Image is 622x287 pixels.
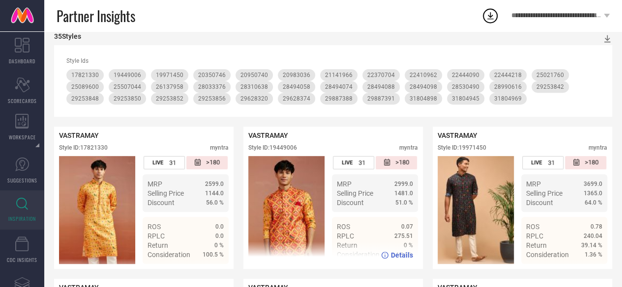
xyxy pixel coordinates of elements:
[9,133,36,141] span: WORKSPACE
[585,251,602,258] span: 1.36 %
[206,158,220,167] span: >180
[589,144,607,151] div: myntra
[394,190,413,197] span: 1481.0
[59,156,135,264] img: Style preview image
[71,95,99,102] span: 29253848
[395,199,413,206] span: 51.0 %
[205,190,224,197] span: 1144.0
[526,180,541,188] span: MRP
[198,83,226,90] span: 28033376
[248,144,297,151] div: Style ID: 19449006
[148,251,190,259] span: Consideration
[337,189,373,197] span: Selling Price
[367,95,395,102] span: 29887391
[570,268,602,276] a: Details
[438,156,514,264] img: Style preview image
[585,158,598,167] span: >180
[205,181,224,187] span: 2599.0
[9,57,35,65] span: DASHBOARD
[333,156,374,169] div: Number of days the style has been live on the platform
[7,256,37,263] span: CDC INSIGHTS
[584,190,602,197] span: 1365.0
[580,268,602,276] span: Details
[399,144,418,151] div: myntra
[452,72,479,78] span: 22444090
[481,7,499,25] div: Open download list
[494,72,522,78] span: 22444218
[536,83,564,90] span: 29253842
[198,95,226,102] span: 29253856
[283,95,310,102] span: 29628374
[148,189,184,197] span: Selling Price
[144,156,185,169] div: Number of days the style has been live on the platform
[452,83,479,90] span: 28530490
[337,223,350,231] span: ROS
[358,159,365,166] span: 31
[71,72,99,78] span: 17821330
[214,242,224,249] span: 0 %
[591,223,602,230] span: 0.78
[283,72,310,78] span: 20983036
[536,72,564,78] span: 25021760
[581,242,602,249] span: 39.14 %
[337,180,352,188] span: MRP
[526,232,543,240] span: RPLC
[526,199,553,207] span: Discount
[203,251,224,258] span: 100.5 %
[148,241,168,249] span: Return
[584,181,602,187] span: 3699.0
[198,72,226,78] span: 20350746
[325,95,353,102] span: 29887388
[148,199,175,207] span: Discount
[114,95,141,102] span: 29253850
[240,83,268,90] span: 28310638
[186,156,228,169] div: Number of days since the style was first listed on the platform
[342,159,353,166] span: LIVE
[494,95,522,102] span: 31804969
[367,72,395,78] span: 22370704
[240,95,268,102] span: 29628320
[526,189,563,197] span: Selling Price
[248,131,288,139] span: VASTRAMAY
[565,156,606,169] div: Number of days since the style was first listed on the platform
[337,199,364,207] span: Discount
[395,158,409,167] span: >180
[531,159,542,166] span: LIVE
[8,97,37,104] span: SCORECARDS
[240,72,268,78] span: 20950740
[114,72,141,78] span: 19449006
[59,131,99,139] span: VASTRAMAY
[337,232,354,240] span: RPLC
[248,156,325,264] div: Click to view image
[156,83,183,90] span: 26137958
[59,156,135,264] div: Click to view image
[283,83,310,90] span: 28494058
[438,144,486,151] div: Style ID: 19971450
[376,156,417,169] div: Number of days since the style was first listed on the platform
[202,268,224,276] span: Details
[71,83,99,90] span: 25089600
[156,95,183,102] span: 29253852
[8,215,36,222] span: INSPIRATION
[148,232,165,240] span: RPLC
[438,131,477,139] span: VASTRAMAY
[410,72,437,78] span: 22410962
[391,251,413,259] span: Details
[367,83,395,90] span: 28494088
[210,144,229,151] div: myntra
[585,199,602,206] span: 64.0 %
[584,233,602,239] span: 240.04
[192,268,224,276] a: Details
[206,199,224,206] span: 56.0 %
[248,156,325,264] img: Style preview image
[156,72,183,78] span: 19971450
[394,233,413,239] span: 275.51
[152,159,163,166] span: LIVE
[148,180,162,188] span: MRP
[215,223,224,230] span: 0.0
[438,156,514,264] div: Click to view image
[522,156,563,169] div: Number of days the style has been live on the platform
[401,223,413,230] span: 0.07
[410,83,437,90] span: 28494098
[526,223,539,231] span: ROS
